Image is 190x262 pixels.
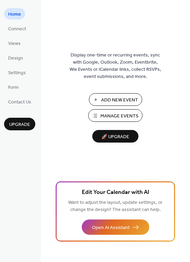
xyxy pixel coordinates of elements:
[88,109,142,122] button: Manage Events
[82,219,149,235] button: Open AI Assistant
[4,23,30,34] a: Connect
[89,93,142,106] button: Add New Event
[4,81,23,93] a: Form
[8,40,21,47] span: Views
[8,55,23,62] span: Design
[8,69,26,77] span: Settings
[92,130,138,143] button: 🚀 Upgrade
[4,67,30,78] a: Settings
[4,118,35,130] button: Upgrade
[4,96,35,107] a: Contact Us
[101,97,138,104] span: Add New Event
[82,188,149,197] span: Edit Your Calendar with AI
[8,11,21,18] span: Home
[8,84,19,91] span: Form
[100,113,138,120] span: Manage Events
[8,26,26,33] span: Connect
[4,52,27,63] a: Design
[9,121,30,128] span: Upgrade
[96,132,134,142] span: 🚀 Upgrade
[70,52,161,80] span: Display one-time or recurring events, sync with Google, Outlook, Zoom, Eventbrite, Wix Events or ...
[4,8,25,19] a: Home
[8,99,31,106] span: Contact Us
[68,198,163,214] span: Want to adjust the layout, update settings, or change the design? The assistant can help.
[92,224,130,231] span: Open AI Assistant
[4,37,25,49] a: Views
